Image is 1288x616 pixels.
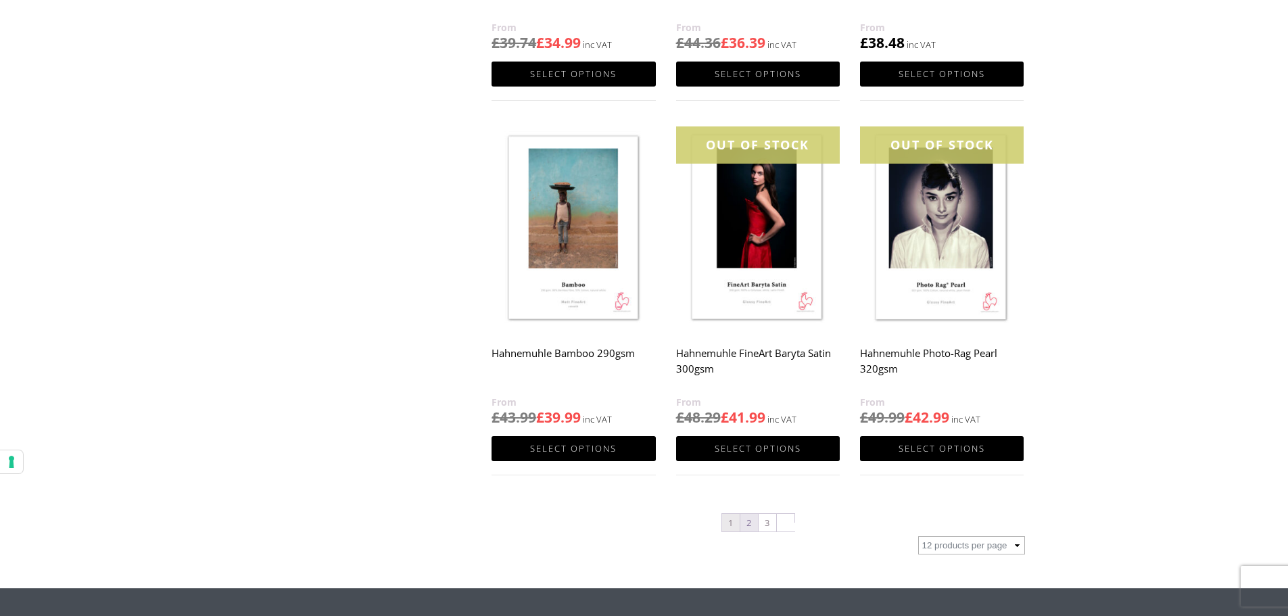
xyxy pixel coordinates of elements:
bdi: 41.99 [721,408,765,427]
span: £ [492,33,500,52]
span: £ [536,408,544,427]
span: £ [905,408,913,427]
h2: Hahnemuhle Photo-Rag Pearl 320gsm [860,340,1024,394]
span: Page 1 [722,514,740,531]
span: £ [676,408,684,427]
bdi: 39.74 [492,33,536,52]
a: Select options for “Hahnemuhle William Turner 190gsm” [492,62,655,87]
span: £ [676,33,684,52]
a: OUT OF STOCK Hahnemuhle FineArt Baryta Satin 300gsm £48.29£41.99 [676,126,840,427]
bdi: 42.99 [905,408,949,427]
h2: Hahnemuhle FineArt Baryta Satin 300gsm [676,340,840,394]
bdi: 36.39 [721,33,765,52]
span: £ [536,33,544,52]
a: Select options for “Hahnemuhle German Etching 310gsm” [676,62,840,87]
img: Hahnemuhle FineArt Baryta Satin 300gsm [676,126,840,331]
span: £ [721,408,729,427]
bdi: 48.29 [676,408,721,427]
bdi: 39.99 [536,408,581,427]
bdi: 43.99 [492,408,536,427]
a: Select options for “Hahnemuhle Photo-Rag Pearl 320gsm” [860,436,1024,461]
img: Hahnemuhle Photo-Rag Pearl 320gsm [860,126,1024,331]
bdi: 44.36 [676,33,721,52]
a: Hahnemuhle Bamboo 290gsm £43.99£39.99 [492,126,655,427]
bdi: 49.99 [860,408,905,427]
a: Select options for “Hahnemuhle FineArt Baryta Satin 300gsm” [676,436,840,461]
span: £ [860,33,868,52]
span: £ [860,408,868,427]
h2: Hahnemuhle Bamboo 290gsm [492,340,655,394]
span: £ [721,33,729,52]
a: OUT OF STOCK Hahnemuhle Photo-Rag Pearl 320gsm £49.99£42.99 [860,126,1024,427]
bdi: 38.48 [860,33,905,52]
a: Page 2 [740,514,758,531]
div: OUT OF STOCK [676,126,840,164]
span: £ [492,408,500,427]
div: OUT OF STOCK [860,126,1024,164]
a: Page 3 [759,514,776,531]
a: Select options for “Hahnemuhle Bamboo 290gsm” [492,436,655,461]
nav: Product Pagination [492,513,1024,536]
bdi: 34.99 [536,33,581,52]
img: Hahnemuhle Bamboo 290gsm [492,126,655,331]
a: Select options for “Hahnemuhle Albrecht Durer 210gsm” [860,62,1024,87]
